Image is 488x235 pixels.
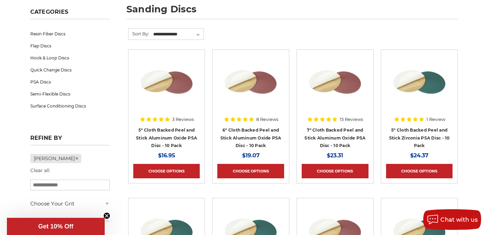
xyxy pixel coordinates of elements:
h5: Choose Your Grit [30,200,110,208]
span: 1 Review [426,117,445,122]
a: Resin Fiber Discs [30,28,110,40]
button: Chat with us [423,209,481,230]
a: Choose Options [386,164,453,178]
a: Choose Options [302,164,368,178]
a: Flap Discs [30,40,110,52]
a: Hook & Loop Discs [30,52,110,64]
a: Choose Options [133,164,200,178]
a: 7" Cloth Backed Peel and Stick Aluminum Oxide PSA Disc - 10 Pack [304,127,365,148]
img: 5 inch Aluminum Oxide PSA Sanding Disc with Cloth Backing [139,55,194,110]
span: $23.31 [327,152,343,159]
a: Surface Conditioning Discs [30,100,110,112]
h5: Refine by [30,135,110,145]
span: $16.95 [158,152,175,159]
select: Sort By: [152,29,204,40]
div: Get 10% OffClose teaser [7,218,105,235]
a: Zirc Peel and Stick cloth backed PSA discs [386,55,453,121]
span: Chat with us [440,216,478,223]
a: Clear all [30,167,50,174]
span: 3 Reviews [172,117,194,122]
span: $24.37 [410,152,428,159]
span: $19.07 [242,152,260,159]
img: 7 inch Aluminum Oxide PSA Sanding Disc with Cloth Backing [308,55,363,110]
h1: sanding discs [126,4,458,19]
h5: Tool Used On [30,217,110,225]
h5: Categories [30,9,110,19]
a: 7 inch Aluminum Oxide PSA Sanding Disc with Cloth Backing [302,55,368,121]
button: Close teaser [103,212,110,219]
img: Zirc Peel and Stick cloth backed PSA discs [392,55,447,110]
span: Get 10% Off [38,223,73,230]
label: Sort By: [128,29,149,39]
a: PSA Discs [30,76,110,88]
a: 5 inch Aluminum Oxide PSA Sanding Disc with Cloth Backing [133,55,200,121]
a: 6 inch Aluminum Oxide PSA Sanding Disc with Cloth Backing [217,55,284,121]
span: 8 Reviews [256,117,278,122]
a: Quick Change Discs [30,64,110,76]
a: 5" Cloth Backed Peel and Stick Aluminum Oxide PSA Disc - 10 Pack [136,127,197,148]
span: 15 Reviews [340,117,363,122]
a: Choose Options [217,164,284,178]
a: 5" Cloth Backed Peel and Stick Zirconia PSA Disc - 10 Pack [389,127,450,148]
img: 6 inch Aluminum Oxide PSA Sanding Disc with Cloth Backing [223,55,278,110]
a: [PERSON_NAME] [30,154,81,163]
a: 6" Cloth Backed Peel and Stick Aluminum Oxide PSA Disc - 10 Pack [220,127,281,148]
a: Semi-Flexible Discs [30,88,110,100]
